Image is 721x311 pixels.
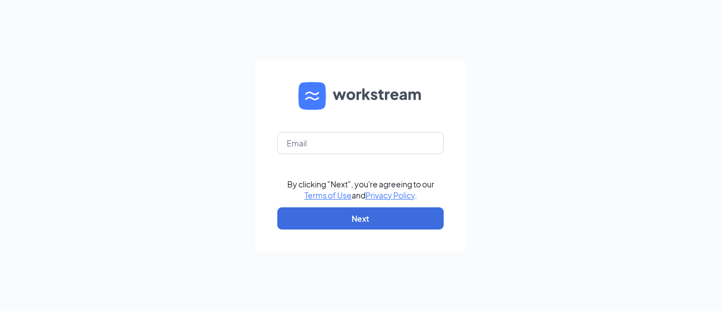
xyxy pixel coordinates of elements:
a: Privacy Policy [365,190,415,200]
img: WS logo and Workstream text [298,82,423,110]
button: Next [277,207,444,230]
div: By clicking "Next", you're agreeing to our and . [287,179,434,201]
a: Terms of Use [304,190,352,200]
input: Email [277,132,444,154]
